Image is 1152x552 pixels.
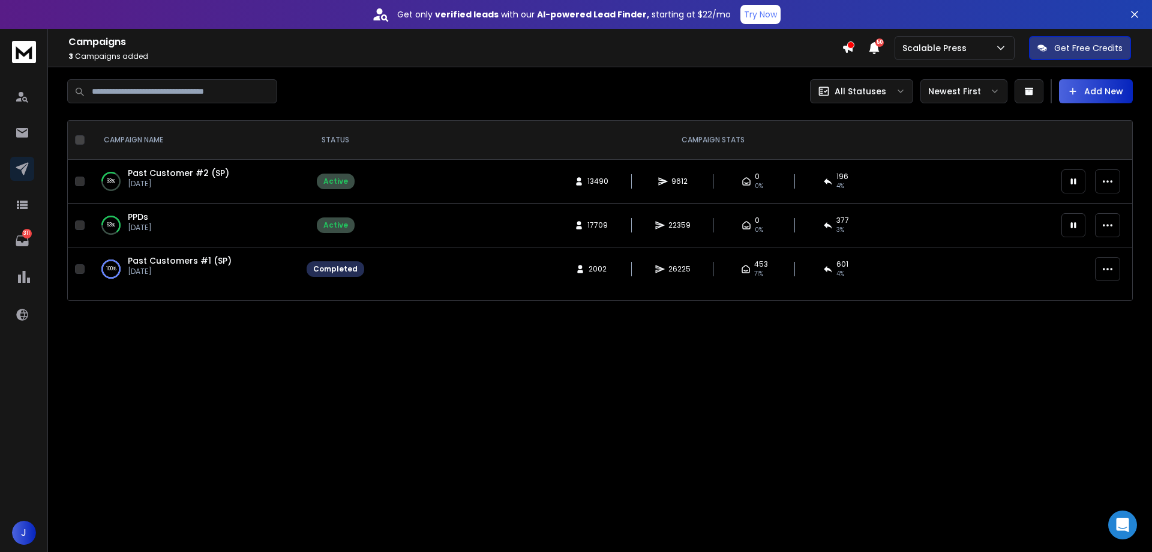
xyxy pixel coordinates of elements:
[89,121,299,160] th: CAMPAIGN NAME
[89,204,299,247] td: 63%PPDs[DATE]
[836,225,844,235] span: 3 %
[10,229,34,253] a: 311
[106,263,116,275] p: 100 %
[435,8,499,20] strong: verified leads
[1108,511,1137,539] div: Open Intercom Messenger
[920,79,1007,103] button: Newest First
[107,219,115,231] p: 63 %
[587,220,608,230] span: 17709
[397,8,731,20] p: Get only with our starting at $22/mo
[740,5,781,24] button: Try Now
[537,8,649,20] strong: AI-powered Lead Finder,
[671,177,688,186] span: 9612
[1029,36,1131,60] button: Get Free Credits
[371,121,1054,160] th: CAMPAIGN STATS
[128,255,232,267] a: Past Customers #1 (SP)
[323,220,348,230] div: Active
[836,259,848,269] span: 601
[835,85,886,97] p: All Statuses
[68,52,842,61] p: Campaigns added
[589,264,607,274] span: 2002
[22,229,32,238] p: 311
[755,225,763,235] span: 0%
[875,38,884,47] span: 50
[313,264,358,274] div: Completed
[836,269,844,279] span: 4 %
[836,216,849,225] span: 377
[299,121,371,160] th: STATUS
[128,267,232,276] p: [DATE]
[587,177,608,186] span: 13490
[902,42,971,54] p: Scalable Press
[89,160,299,204] td: 33%Past Customer #2 (SP)[DATE]
[12,521,36,545] button: J
[68,51,73,61] span: 3
[754,259,768,269] span: 453
[1059,79,1133,103] button: Add New
[89,247,299,291] td: 100%Past Customers #1 (SP)[DATE]
[12,41,36,63] img: logo
[836,172,848,181] span: 196
[754,269,763,279] span: 71 %
[1054,42,1123,54] p: Get Free Credits
[668,220,691,230] span: 22359
[323,177,348,186] div: Active
[68,35,842,49] h1: Campaigns
[744,8,777,20] p: Try Now
[755,181,763,191] span: 0%
[128,179,229,189] p: [DATE]
[128,167,229,179] a: Past Customer #2 (SP)
[755,216,760,225] span: 0
[668,264,691,274] span: 26225
[107,175,115,187] p: 33 %
[128,223,152,232] p: [DATE]
[755,172,760,181] span: 0
[836,181,844,191] span: 4 %
[128,211,148,223] a: PPDs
